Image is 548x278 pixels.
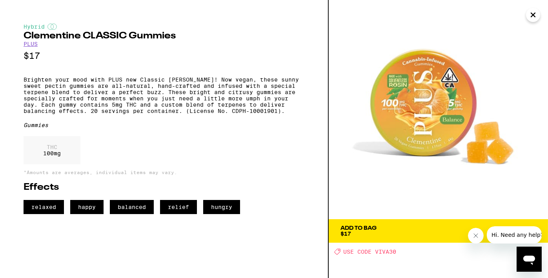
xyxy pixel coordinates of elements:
span: relief [160,200,197,214]
div: Add To Bag [340,225,377,231]
div: 100 mg [24,136,80,164]
span: balanced [110,200,154,214]
iframe: Button to launch messaging window [517,247,542,272]
img: hybridColor.svg [47,24,57,30]
span: USE CODE VIVA30 [343,249,396,255]
div: Hybrid [24,24,304,30]
p: Brighten your mood with PLUS new Classic [PERSON_NAME]! Now vegan, these sunny sweet pectin gummi... [24,76,304,114]
span: Hi. Need any help? [5,5,56,12]
p: *Amounts are averages, individual items may vary. [24,170,304,175]
button: Close [526,8,540,22]
span: happy [70,200,104,214]
button: Add To Bag$17 [329,219,548,243]
h2: Effects [24,183,304,192]
span: hungry [203,200,240,214]
div: Gummies [24,122,304,128]
span: $17 [340,231,351,237]
iframe: Message from company [487,226,542,243]
h2: Clementine CLASSIC Gummies [24,31,304,41]
p: $17 [24,51,304,61]
iframe: Close message [468,228,484,243]
span: relaxed [24,200,64,214]
a: PLUS [24,41,38,47]
p: THC [43,144,61,150]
